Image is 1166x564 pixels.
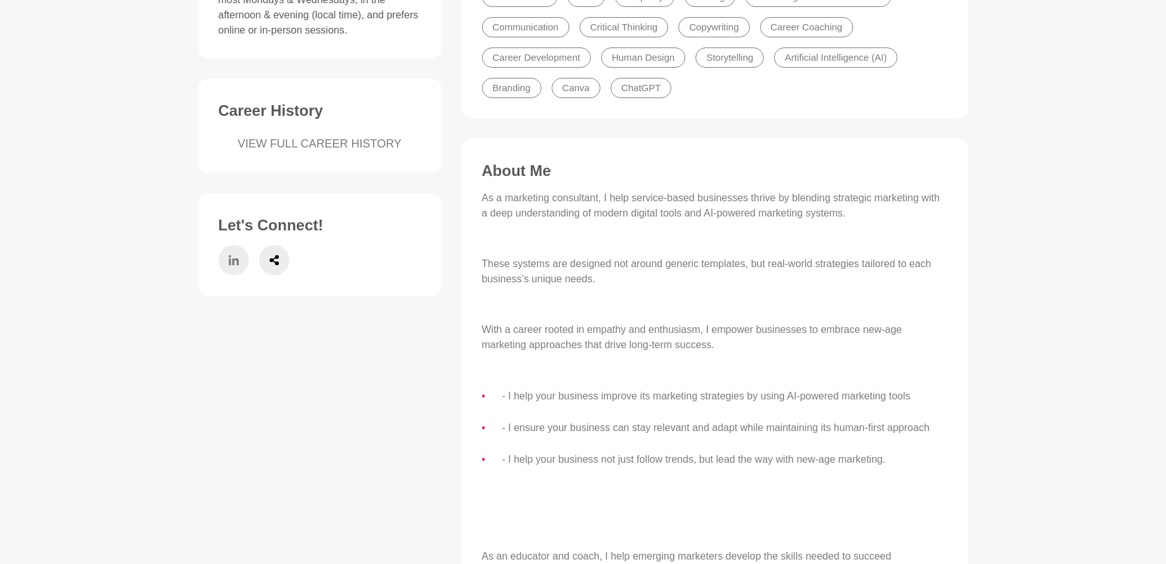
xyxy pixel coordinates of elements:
a: LinkedIn [219,245,249,275]
p: As an educator and coach, I help emerging marketers develop the skills needed to succeed [482,549,948,564]
li: - I ensure your business can stay relevant and adapt while maintaining its human-first approach [502,420,948,436]
h3: Career History [219,101,421,120]
p: As a marketing consultant, I help service-based businesses thrive by blending strategic marketing... [482,191,948,221]
h3: Let's Connect! [219,216,421,235]
p: These systems are designed not around generic templates, but real-world strategies tailored to ea... [482,256,948,287]
li: - I help your business improve its marketing strategies by using AI-powered marketing tools [502,388,948,404]
a: Share [259,245,289,275]
h3: About Me [482,161,948,180]
p: With a career rooted in empathy and enthusiasm, I empower businesses to embrace new-age marketing... [482,322,948,353]
li: - I help your business not just follow trends, but lead the way with new-age marketing. [502,451,948,468]
a: VIEW FULL CAREER HISTORY [219,135,421,153]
